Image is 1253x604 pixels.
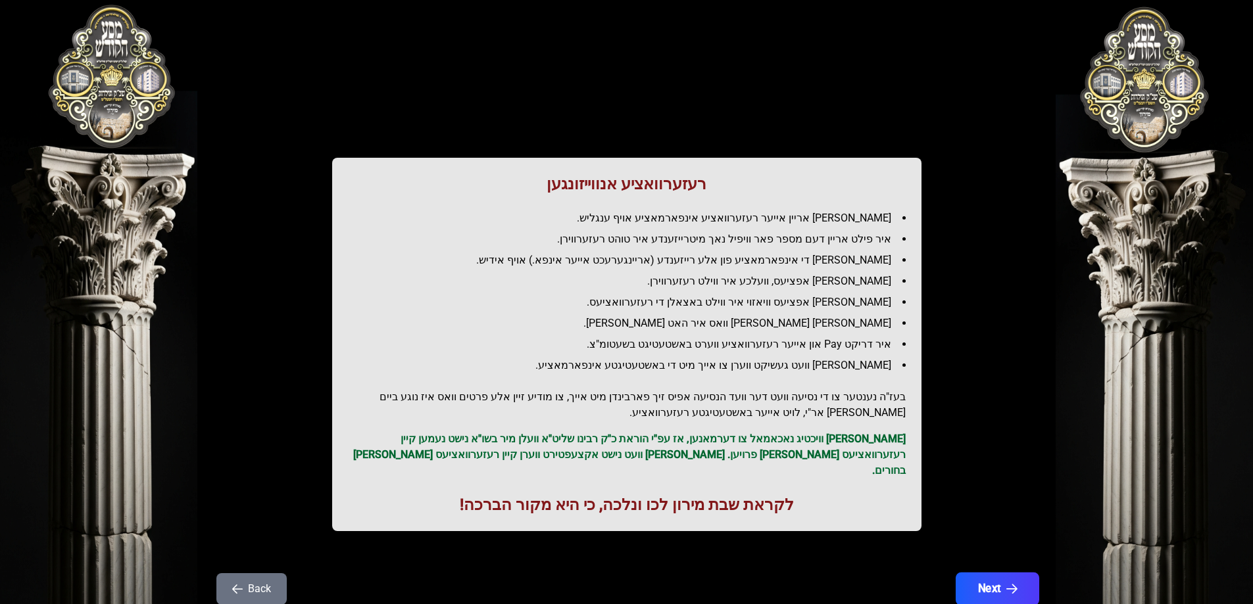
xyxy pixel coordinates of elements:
li: איר דריקט Pay און אייער רעזערוואציע ווערט באשטעטיגט בשעטומ"צ. [358,337,906,352]
h2: בעז"ה נענטער צו די נסיעה וועט דער וועד הנסיעה אפיס זיך פארבינדן מיט אייך, צו מודיע זיין אלע פרטים... [348,389,906,421]
li: [PERSON_NAME] אריין אייער רעזערוואציע אינפארמאציע אויף ענגליש. [358,210,906,226]
li: [PERSON_NAME] [PERSON_NAME] וואס איר האט [PERSON_NAME]. [358,315,906,331]
li: [PERSON_NAME] אפציעס, וועלכע איר ווילט רעזערווירן. [358,273,906,289]
h1: רעזערוואציע אנווייזונגען [348,174,906,195]
h1: לקראת שבת מירון לכו ונלכה, כי היא מקור הברכה! [348,494,906,515]
p: [PERSON_NAME] וויכטיג נאכאמאל צו דערמאנען, אז עפ"י הוראת כ"ק רבינו שליט"א וועלן מיר בשו"א נישט נע... [348,431,906,478]
li: [PERSON_NAME] וועט געשיקט ווערן צו אייך מיט די באשטעטיגטע אינפארמאציע. [358,358,906,373]
li: [PERSON_NAME] אפציעס וויאזוי איר ווילט באצאלן די רעזערוואציעס. [358,294,906,310]
li: [PERSON_NAME] די אינפארמאציע פון אלע רייזענדע (אריינגערעכט אייער אינפא.) אויף אידיש. [358,252,906,268]
li: איר פילט אריין דעם מספר פאר וויפיל נאך מיטרייזענדע איר טוהט רעזערווירן. [358,231,906,247]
